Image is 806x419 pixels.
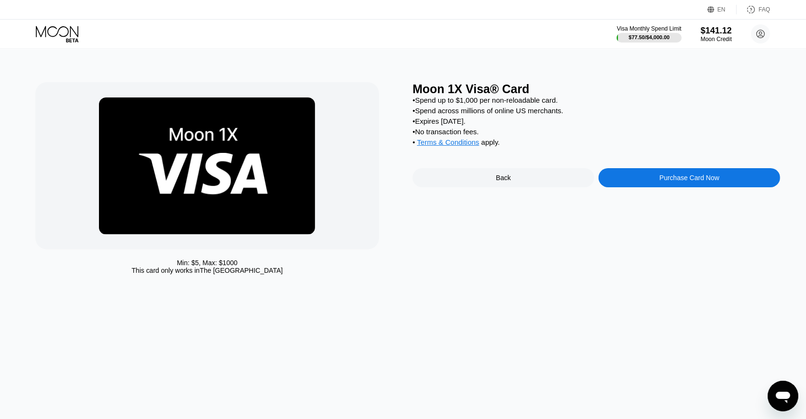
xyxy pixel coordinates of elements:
div: Back [413,168,594,187]
div: $141.12 [701,26,732,36]
div: • Spend up to $1,000 per non-reloadable card. [413,96,780,104]
div: • apply . [413,138,780,149]
div: • Expires [DATE]. [413,117,780,125]
iframe: Button to launch messaging window [768,381,798,411]
div: Moon Credit [701,36,732,43]
div: Purchase Card Now [599,168,780,187]
div: Moon 1X Visa® Card [413,82,780,96]
div: This card only works in The [GEOGRAPHIC_DATA] [131,267,283,274]
div: EN [708,5,737,14]
div: Purchase Card Now [660,174,719,182]
div: Visa Monthly Spend Limit$77.50/$4,000.00 [617,25,681,43]
div: Terms & Conditions [417,138,479,149]
div: $141.12Moon Credit [701,26,732,43]
div: • No transaction fees. [413,128,780,136]
div: EN [718,6,726,13]
div: Back [496,174,511,182]
div: FAQ [737,5,770,14]
div: $77.50 / $4,000.00 [629,34,670,40]
span: Terms & Conditions [417,138,479,146]
div: • Spend across millions of online US merchants. [413,107,780,115]
div: Visa Monthly Spend Limit [617,25,681,32]
div: Min: $ 5 , Max: $ 1000 [177,259,238,267]
div: FAQ [759,6,770,13]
